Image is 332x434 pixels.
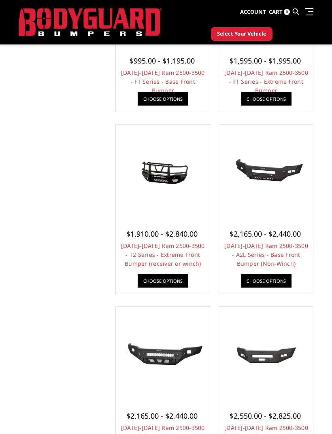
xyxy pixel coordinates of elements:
a: 2019-2025 Ram 2500-3500 - Freedom Series - Base Front Bumper (non-winch) 2019-2025 Ram 2500-3500 ... [118,309,208,398]
span: $1,595.00 - $1,995.00 [230,56,301,66]
img: 2019-2024 Ram 2500-3500 - A2L Series - Base Front Bumper (Non-Winch) [221,150,311,193]
img: 2019-2025 Ram 2500-3500 - A2 Series- Base Front Bumper (winch mount) [221,333,311,374]
span: Cart [269,8,283,15]
a: [DATE]-[DATE] Ram 2500-3500 - A2L Series - Base Front Bumper (Non-Winch) [224,242,308,267]
a: [DATE]-[DATE] Ram 2500-3500 - FT Series - Extreme Front Bumper [224,69,308,94]
span: $995.00 - $1,195.00 [130,56,195,66]
a: [DATE]-[DATE] Ram 2500-3500 - FT Series - Base Front Bumper [121,69,205,94]
a: 2019-2024 Ram 2500-3500 - A2L Series - Base Front Bumper (Non-Winch) [221,127,311,216]
a: 2019-2025 Ram 2500-3500 - A2 Series- Base Front Bumper (winch mount) [221,309,311,398]
span: Account [240,8,266,15]
a: [DATE]-[DATE] Ram 2500-3500 - T2 Series - Extreme Front Bumper (receiver or winch) [121,242,205,267]
span: $1,910.00 - $2,840.00 [126,229,198,239]
a: Account [240,1,266,23]
a: Choose Options [138,274,188,288]
span: $2,550.00 - $2,825.00 [230,411,301,421]
button: Select Your Vehicle [211,27,272,41]
img: BODYGUARD BUMPERS [19,8,162,36]
a: Choose Options [241,274,292,288]
span: 0 [284,9,290,15]
span: $2,165.00 - $2,440.00 [230,229,301,239]
img: 2019-2025 Ram 2500-3500 - T2 Series - Extreme Front Bumper (receiver or winch) [118,150,208,193]
img: 2019-2025 Ram 2500-3500 - Freedom Series - Base Front Bumper (non-winch) [118,332,208,375]
span: $2,165.00 - $2,440.00 [126,411,198,421]
a: 2019-2025 Ram 2500-3500 - T2 Series - Extreme Front Bumper (receiver or winch) 2019-2025 Ram 2500... [118,127,208,216]
a: Choose Options [138,92,188,106]
span: Select Your Vehicle [217,30,266,38]
a: Choose Options [241,92,292,106]
a: Cart 0 [269,1,290,23]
